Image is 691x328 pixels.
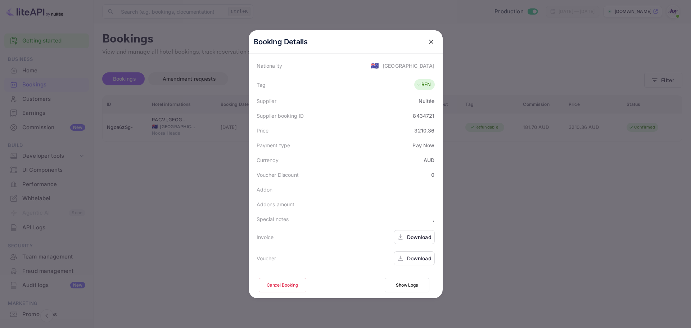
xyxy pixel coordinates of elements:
[412,141,434,149] div: Pay Now
[371,59,379,72] span: United States
[419,97,435,105] div: Nuitée
[257,97,276,105] div: Supplier
[257,81,266,89] div: Tag
[259,278,306,292] button: Cancel Booking
[407,233,432,241] div: Download
[254,36,308,47] p: Booking Details
[257,233,274,241] div: Invoice
[257,255,276,262] div: Voucher
[257,112,304,120] div: Supplier booking ID
[424,156,434,164] div: AUD
[257,186,273,193] div: Addon
[257,127,269,134] div: Price
[431,171,434,179] div: 0
[425,35,438,48] button: close
[414,127,434,134] div: 3210.36
[257,215,289,223] div: Special notes
[257,62,283,69] div: Nationality
[413,112,434,120] div: 8434721
[257,141,290,149] div: Payment type
[433,215,434,223] div: ,
[385,278,429,292] button: Show Logs
[257,201,295,208] div: Addons amount
[416,81,431,88] div: RFN
[407,255,432,262] div: Download
[257,156,279,164] div: Currency
[383,62,435,69] div: [GEOGRAPHIC_DATA]
[257,171,299,179] div: Voucher Discount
